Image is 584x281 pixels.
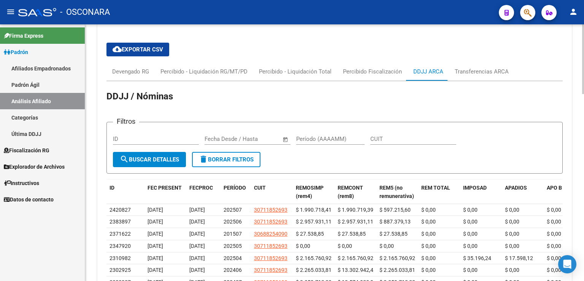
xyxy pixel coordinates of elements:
[109,185,114,191] span: ID
[199,155,208,164] mat-icon: delete
[224,231,242,237] span: 201507
[296,231,324,237] span: $ 27.538,85
[109,207,131,213] span: 2420827
[120,155,129,164] mat-icon: search
[421,185,450,191] span: REM TOTAL
[4,195,54,204] span: Datos de contacto
[455,67,509,76] div: Transferencias ARCA
[4,146,49,155] span: Fiscalización RG
[189,185,213,191] span: FECPROC
[547,219,561,225] span: $ 0,00
[6,7,15,16] mat-icon: menu
[413,67,443,76] div: DDJJ ARCA
[379,243,394,249] span: $ 0,00
[186,180,221,205] datatable-header-cell: FECPROC
[106,180,144,205] datatable-header-cell: ID
[379,255,415,261] span: $ 2.165.760,92
[189,231,205,237] span: [DATE]
[224,243,242,249] span: 202505
[547,231,561,237] span: $ 0,00
[205,136,229,142] input: Start date
[338,207,373,213] span: $ 1.990.719,39
[60,4,110,21] span: - OSCONARA
[160,67,248,76] div: Percibido - Liquidación RG/MT/PD
[221,180,251,205] datatable-header-cell: PERÍODO
[547,255,561,261] span: $ 0,00
[463,267,478,273] span: $ 0,00
[296,207,332,213] span: $ 1.990.718,41
[296,219,332,225] span: $ 2.957.931,11
[148,185,182,191] span: FEC PRESENT
[189,219,205,225] span: [DATE]
[199,156,254,163] span: Borrar Filtros
[418,180,460,205] datatable-header-cell: REM TOTAL
[502,180,544,205] datatable-header-cell: APADIOS
[109,267,131,273] span: 2302925
[293,180,335,205] datatable-header-cell: REMOSIMP (rem4)
[4,163,65,171] span: Explorador de Archivos
[569,7,578,16] mat-icon: person
[224,207,242,213] span: 202507
[224,219,242,225] span: 202506
[254,255,287,261] span: 30711852693
[505,255,533,261] span: $ 17.598,12
[547,185,574,191] span: APO B SOC
[338,219,373,225] span: $ 2.957.931,11
[463,231,478,237] span: $ 0,00
[189,267,205,273] span: [DATE]
[192,152,260,167] button: Borrar Filtros
[335,180,376,205] datatable-header-cell: REMCONT (rem8)
[259,67,332,76] div: Percibido - Liquidación Total
[376,180,418,205] datatable-header-cell: REM5 (no remunerativa)
[224,255,242,261] span: 202504
[109,255,131,261] span: 2310982
[4,179,39,187] span: Instructivos
[281,135,290,144] button: Open calendar
[254,267,287,273] span: 30711852693
[148,219,163,225] span: [DATE]
[251,180,293,205] datatable-header-cell: CUIT
[254,243,287,249] span: 30711852693
[379,219,411,225] span: $ 887.379,13
[109,231,131,237] span: 2371622
[460,180,502,205] datatable-header-cell: IMPOSAD
[148,207,163,213] span: [DATE]
[148,231,163,237] span: [DATE]
[296,243,310,249] span: $ 0,00
[254,185,266,191] span: CUIT
[379,207,411,213] span: $ 597.215,60
[106,91,173,102] span: DDJJ / Nóminas
[505,231,519,237] span: $ 0,00
[463,243,478,249] span: $ 0,00
[505,185,527,191] span: APADIOS
[338,243,352,249] span: $ 0,00
[224,185,246,191] span: PERÍODO
[379,185,414,200] span: REM5 (no remunerativa)
[4,32,43,40] span: Firma Express
[109,243,131,249] span: 2347920
[421,207,436,213] span: $ 0,00
[296,267,332,273] span: $ 2.265.033,81
[421,267,436,273] span: $ 0,00
[505,207,519,213] span: $ 0,00
[296,255,332,261] span: $ 2.165.760,92
[296,185,324,200] span: REMOSIMP (rem4)
[379,267,415,273] span: $ 2.265.033,81
[113,152,186,167] button: Buscar Detalles
[112,67,149,76] div: Devengado RG
[236,136,273,142] input: End date
[547,243,561,249] span: $ 0,00
[421,243,436,249] span: $ 0,00
[148,243,163,249] span: [DATE]
[338,185,363,200] span: REMCONT (rem8)
[463,219,478,225] span: $ 0,00
[189,207,205,213] span: [DATE]
[113,46,163,53] span: Exportar CSV
[224,267,242,273] span: 202406
[547,267,561,273] span: $ 0,00
[343,67,402,76] div: Percibido Fiscalización
[558,255,576,273] div: Open Intercom Messenger
[421,231,436,237] span: $ 0,00
[254,231,287,237] span: 30688254090
[120,156,179,163] span: Buscar Detalles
